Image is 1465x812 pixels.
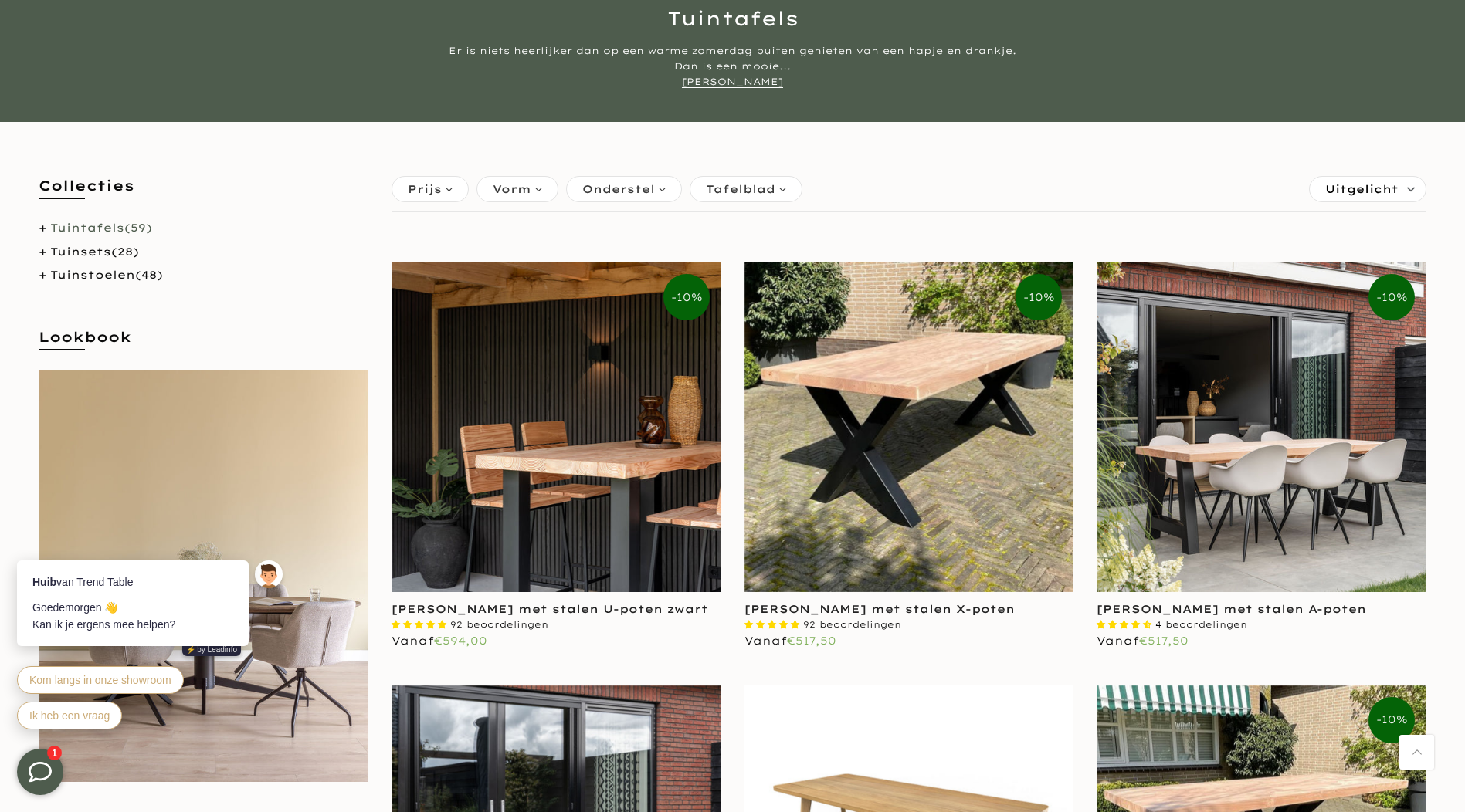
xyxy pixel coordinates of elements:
h1: Tuintafels [281,8,1185,28]
iframe: bot-iframe [2,485,303,749]
span: 4.87 stars [392,619,450,630]
iframe: toggle-frame [2,733,79,810]
span: €594,00 [434,634,487,648]
span: €517,50 [1139,634,1189,648]
span: 92 beoordelingen [803,619,901,630]
span: Vanaf [744,634,836,648]
span: Tafelblad [706,181,775,198]
a: Tuintafels(59) [50,221,152,235]
span: 4 beoordelingen [1155,619,1247,630]
a: [PERSON_NAME] met stalen A-poten [1097,602,1366,616]
h5: Lookbook [39,327,368,362]
span: 92 beoordelingen [450,619,548,630]
a: Tuinsets(28) [50,245,139,259]
span: -10% [1016,274,1062,320]
span: 4.87 stars [744,619,803,630]
div: Er is niets heerlijker dan op een warme zomerdag buiten genieten van een hapje en drankje. Dan is... [443,43,1022,90]
a: [PERSON_NAME] met stalen U-poten zwart [392,602,708,616]
label: Sorteren:Uitgelicht [1310,177,1426,201]
span: Vanaf [1097,634,1189,648]
span: Vorm [493,181,531,198]
a: [PERSON_NAME] [682,76,783,88]
a: Tuinstoelen(48) [50,268,163,282]
span: Onderstel [582,181,655,198]
span: Uitgelicht [1325,177,1399,201]
span: -10% [1368,274,1415,320]
span: -10% [663,274,710,320]
span: Prijs [408,181,442,198]
span: €517,50 [787,634,836,648]
a: Terug naar boven [1399,735,1434,770]
span: (48) [135,268,163,282]
h5: Collecties [39,176,368,211]
a: [PERSON_NAME] met stalen X-poten [744,602,1015,616]
span: (28) [111,245,139,259]
span: Vanaf [392,634,487,648]
span: (59) [124,221,152,235]
span: -10% [1368,697,1415,743]
span: 4.50 stars [1097,619,1155,630]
